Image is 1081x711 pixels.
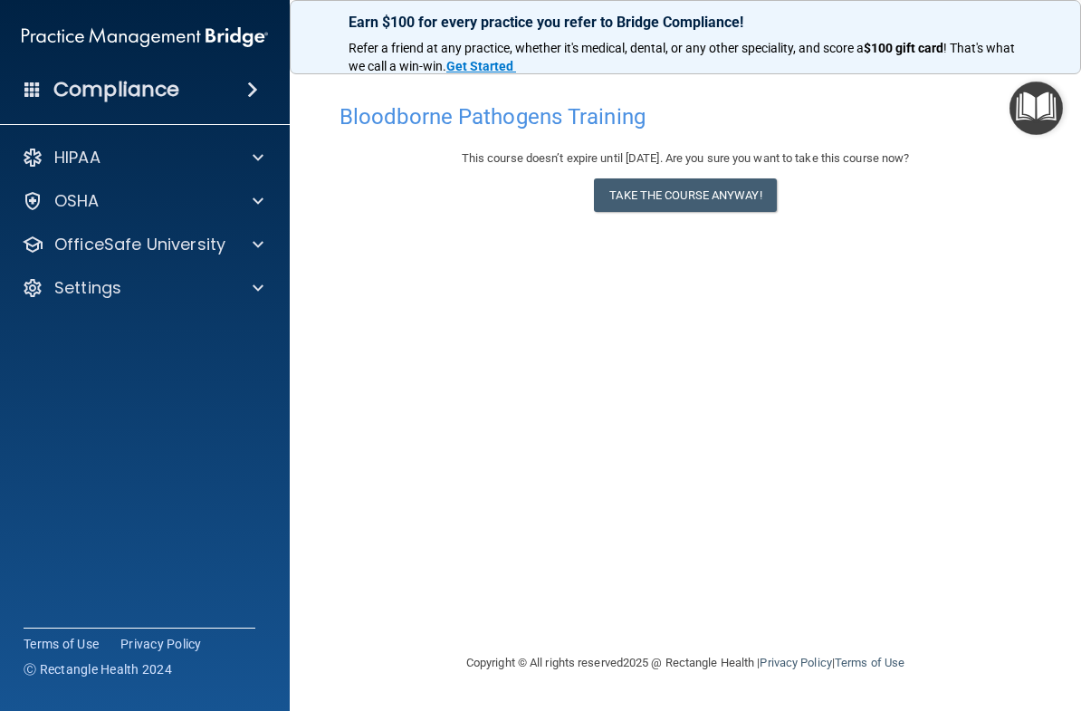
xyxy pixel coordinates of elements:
a: OfficeSafe University [22,234,263,255]
a: Privacy Policy [760,656,831,669]
h4: Compliance [53,77,179,102]
a: Terms of Use [24,635,99,653]
span: Ⓒ Rectangle Health 2024 [24,660,172,678]
img: PMB logo [22,19,268,55]
button: Open Resource Center [1009,82,1063,135]
div: Copyright © All rights reserved 2025 @ Rectangle Health | | [355,634,1016,692]
h4: Bloodborne Pathogens Training [340,105,1031,129]
p: OSHA [54,190,100,212]
a: HIPAA [22,147,263,168]
strong: $100 gift card [864,41,943,55]
p: Settings [54,277,121,299]
a: Get Started [446,59,516,73]
a: OSHA [22,190,263,212]
span: ! That's what we call a win-win. [349,41,1018,73]
p: OfficeSafe University [54,234,225,255]
a: Settings [22,277,263,299]
a: Terms of Use [835,656,904,669]
strong: Get Started [446,59,513,73]
p: HIPAA [54,147,100,168]
p: Earn $100 for every practice you refer to Bridge Compliance! [349,14,1022,31]
span: Refer a friend at any practice, whether it's medical, dental, or any other speciality, and score a [349,41,864,55]
button: Take the course anyway! [594,178,776,212]
a: Privacy Policy [120,635,202,653]
div: This course doesn’t expire until [DATE]. Are you sure you want to take this course now? [340,148,1031,169]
